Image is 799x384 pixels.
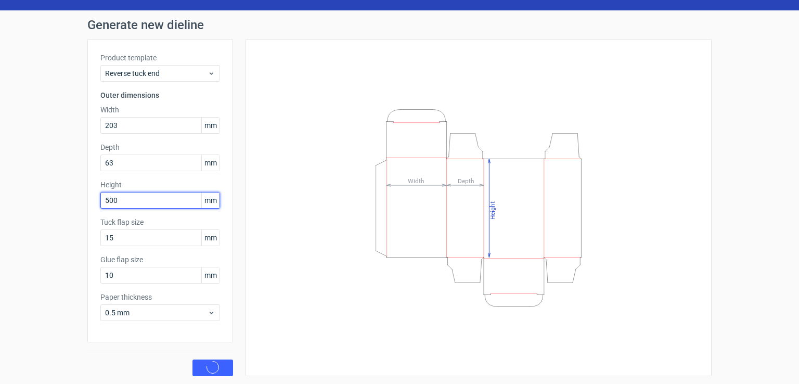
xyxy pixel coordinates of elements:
span: mm [201,155,220,171]
tspan: Height [489,201,496,219]
span: mm [201,118,220,133]
tspan: Depth [458,177,474,184]
label: Tuck flap size [100,217,220,227]
tspan: Width [408,177,424,184]
span: mm [201,267,220,283]
span: mm [201,230,220,246]
label: Product template [100,53,220,63]
span: Reverse tuck end [105,68,208,79]
h1: Generate new dieline [87,19,712,31]
h3: Outer dimensions [100,90,220,100]
label: Width [100,105,220,115]
label: Height [100,180,220,190]
label: Paper thickness [100,292,220,302]
label: Depth [100,142,220,152]
span: 0.5 mm [105,308,208,318]
span: mm [201,193,220,208]
label: Glue flap size [100,254,220,265]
